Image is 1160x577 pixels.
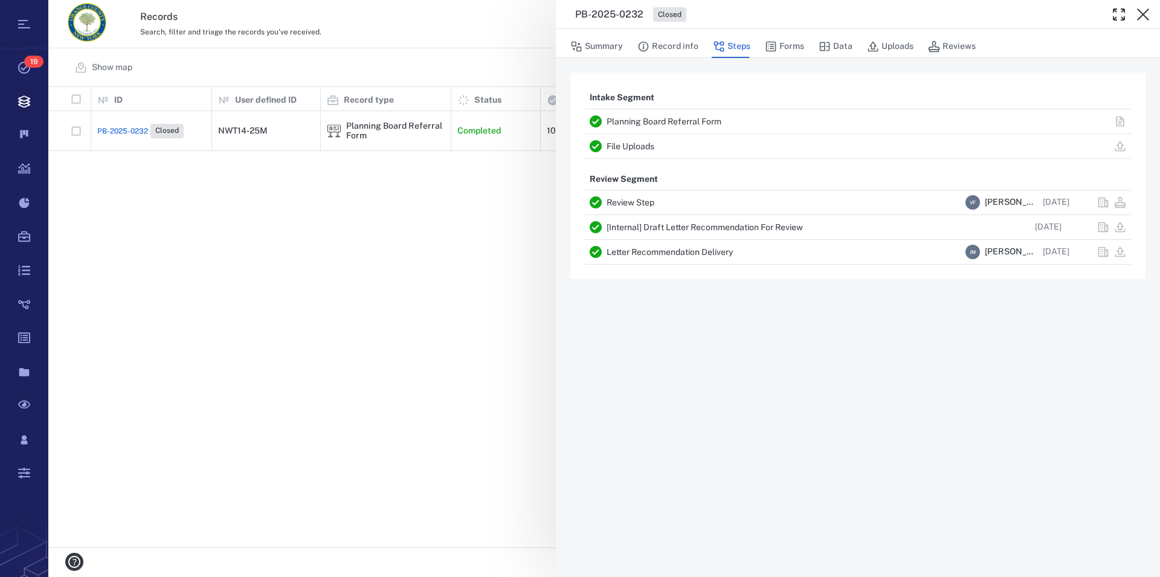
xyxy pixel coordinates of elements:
[765,35,804,58] button: Forms
[1043,246,1069,258] p: [DATE]
[965,245,980,259] div: J M
[585,169,663,190] p: Review Segment
[585,87,659,109] p: Intake Segment
[1035,221,1062,233] p: [DATE]
[1043,196,1069,208] p: [DATE]
[985,196,1038,208] span: [PERSON_NAME]
[819,35,852,58] button: Data
[607,198,654,207] a: Review Step
[928,35,976,58] button: Reviews
[965,195,980,210] div: V F
[656,10,684,20] span: Closed
[867,35,913,58] button: Uploads
[1131,2,1155,27] button: Close
[607,117,721,126] a: Planning Board Referral Form
[607,141,654,151] a: File Uploads
[570,35,623,58] button: Summary
[607,222,803,232] a: [Internal] Draft Letter Recommendation For Review
[985,246,1038,258] span: [PERSON_NAME]
[27,8,52,19] span: Help
[575,7,643,22] h3: PB-2025-0232
[637,35,698,58] button: Record info
[1107,2,1131,27] button: Toggle Fullscreen
[24,56,43,68] span: 19
[713,35,750,58] button: Steps
[607,247,733,257] a: Letter Recommendation Delivery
